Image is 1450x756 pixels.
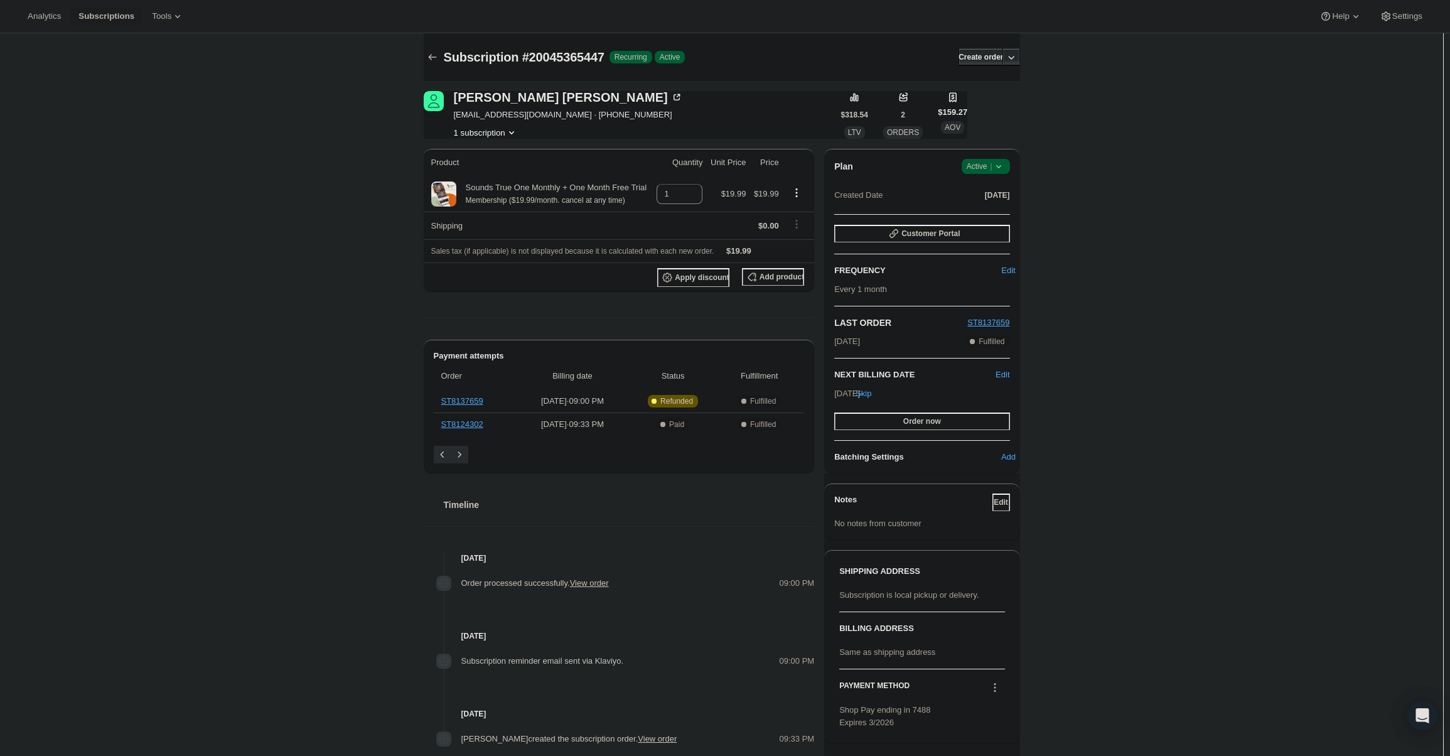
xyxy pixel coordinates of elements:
button: Analytics [20,8,68,25]
a: View order [570,578,609,588]
h2: Plan [834,160,853,173]
span: 09:33 PM [780,733,815,745]
button: Apply discount [657,268,729,287]
span: Same as shipping address [839,647,935,657]
span: Subscription is local pickup or delivery. [839,590,979,600]
span: $19.99 [726,246,751,256]
h2: FREQUENCY [834,264,1007,277]
span: Fulfillment [722,370,797,382]
button: Skip [855,384,873,404]
span: Help [1332,11,1349,21]
h3: PAYMENT METHOD [839,681,910,698]
span: [DATE] · 09:00 PM [521,395,624,408]
button: Create order [959,48,1003,66]
span: 09:00 PM [780,577,815,590]
span: Billing date [521,370,624,382]
span: Order processed successfully. [461,578,609,588]
span: Sales tax (if applicable) is not displayed because it is calculated with each new order. [431,247,714,256]
span: Subscription #20045365447 [444,50,604,64]
span: LTV [848,128,861,137]
h6: Batching Settings [834,451,1007,463]
span: | [990,161,992,171]
nav: Pagination [434,446,805,463]
span: Shop Pay ending in 7488 Expires 3/2026 [839,705,930,727]
h2: Payment attempts [434,350,805,362]
span: Subscription reminder email sent via Klaviyo. [461,656,624,666]
span: Order now [903,416,941,426]
span: ellen rowley [424,91,444,111]
th: Shipping [424,212,653,239]
span: $19.99 [754,189,779,198]
h4: [DATE] [424,552,815,564]
button: Subscriptions [424,48,441,66]
span: [EMAIL_ADDRESS][DOMAIN_NAME] · [PHONE_NUMBER] [454,109,683,121]
span: Recurring [615,52,647,62]
span: Customer Portal [901,229,960,239]
a: View order [638,734,677,743]
button: Edit [996,369,1009,381]
button: Tools [144,8,191,25]
span: Skip [856,387,871,400]
button: 2 [894,106,912,124]
h3: Notes [834,494,992,511]
span: $19.99 [721,189,746,198]
h2: LAST ORDER [834,316,967,329]
span: $159.27 [938,106,967,119]
span: Active [967,160,1005,173]
span: $0.00 [758,221,779,230]
h3: SHIPPING ADDRESS [839,565,1004,578]
div: Open Intercom Messenger [1407,701,1437,731]
button: Settings [1372,8,1430,25]
span: Paid [669,419,684,429]
button: Add product [742,268,804,286]
span: [PERSON_NAME] created the subscription order. [461,734,677,743]
span: Fulfilled [750,419,776,429]
span: Every 1 month [834,284,887,294]
span: Analytics [28,11,61,21]
button: Customer Portal [834,225,1009,242]
button: Product actions [454,126,518,139]
span: $318.54 [841,110,868,120]
button: Help [1312,8,1369,25]
small: Membership ($19.99/month. cancel at any time) [466,196,625,205]
button: $318.54 [841,106,868,124]
th: Price [749,149,782,176]
span: 2 [901,110,905,120]
h2: Timeline [444,499,815,511]
span: [DATE] · 09:33 PM [521,418,624,431]
button: Shipping actions [787,217,807,231]
span: [DATE] · [834,389,865,398]
span: Fulfilled [979,337,1004,347]
h4: [DATE] [424,630,815,642]
span: Create order [959,52,1003,62]
div: Sounds True One Monthly + One Month Free Trial [456,181,647,207]
th: Product [424,149,653,176]
button: [DATE] [985,186,1010,204]
span: Add product [760,272,804,282]
h4: [DATE] [424,708,815,720]
span: Edit [994,497,1008,507]
span: Fulfilled [750,396,776,406]
a: ST8137659 [441,396,483,406]
span: Apply discount [675,273,729,283]
th: Order [434,362,518,390]
button: Subscriptions [71,8,142,25]
span: Refunded [660,396,693,406]
span: Tools [152,11,171,21]
span: Add [1001,451,1016,463]
a: ST8124302 [441,419,483,429]
button: Product actions [787,186,807,200]
span: [DATE] [834,335,860,348]
span: AOV [945,123,960,132]
h2: NEXT BILLING DATE [834,369,996,381]
span: No notes from customer [834,519,921,528]
img: product img [431,181,456,207]
a: ST8137659 [967,318,1009,327]
h3: BILLING ADDRESS [839,622,1004,635]
span: ORDERS [887,128,919,137]
span: 09:00 PM [780,655,815,667]
span: Edit [1001,264,1015,277]
th: Unit Price [706,149,749,176]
